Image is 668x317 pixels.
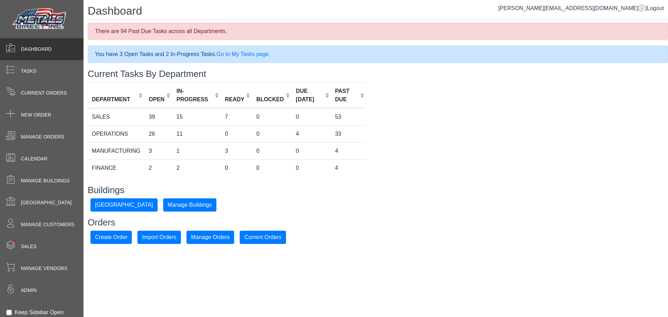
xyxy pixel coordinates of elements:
td: 0 [292,142,331,159]
h1: Dashboard [88,4,668,20]
td: 33 [331,125,366,142]
span: [GEOGRAPHIC_DATA] [21,199,72,206]
div: OPEN [149,95,165,104]
h3: Current Tasks By Department [88,69,668,79]
td: 11 [172,125,221,142]
td: 3 [221,142,252,159]
div: DUE [DATE] [296,87,323,104]
button: [GEOGRAPHIC_DATA] [90,198,158,212]
span: Calendar [21,155,47,163]
a: Import Orders [137,234,181,240]
td: 0 [292,108,331,126]
td: OPERATIONS [88,125,145,142]
h3: Buildings [88,185,668,196]
td: MANUFACTURING [88,142,145,159]
td: 2 [145,159,173,176]
td: 0 [252,142,292,159]
td: 4 [292,125,331,142]
td: 0 [221,159,252,176]
span: Admin [21,287,37,294]
label: Keep Sidebar Open [15,308,64,317]
button: Manage Orders [186,231,234,244]
span: Manage Buildings [21,177,70,184]
td: 4 [331,159,366,176]
a: Create Order [90,234,132,240]
span: Dashboard [21,46,52,53]
td: 0 [252,108,292,126]
img: Metals Direct Inc Logo [10,6,70,32]
span: Manage Orders [21,133,64,141]
div: You have 3 Open Tasks and 2 In-Progress Tasks. [88,46,668,63]
div: BLOCKED [256,95,284,104]
td: 7 [221,108,252,126]
div: PAST DUE [335,87,358,104]
td: 3 [145,142,173,159]
td: 15 [172,108,221,126]
button: Import Orders [137,231,181,244]
div: IN-PROGRESS [176,87,213,104]
a: [GEOGRAPHIC_DATA] [90,201,158,207]
span: New Order [21,111,51,119]
td: 0 [252,125,292,142]
td: 1 [172,142,221,159]
span: Manage Customers [21,221,74,228]
a: Current Orders [240,234,286,240]
td: 26 [145,125,173,142]
span: Tasks [21,68,37,75]
td: FINANCE [88,159,145,176]
div: There are 94 Past Due Tasks across all Departments. [88,23,668,40]
td: 2 [172,159,221,176]
td: 0 [252,159,292,176]
td: 4 [331,142,366,159]
span: • [7,229,24,252]
td: 39 [145,108,173,126]
button: Current Orders [240,231,286,244]
a: [PERSON_NAME][EMAIL_ADDRESS][DOMAIN_NAME] [498,5,645,11]
span: Manage Vendors [21,265,67,272]
span: Sales [21,243,37,250]
button: Manage Buildings [163,198,216,212]
div: READY [225,95,244,104]
td: 0 [221,125,252,142]
a: Manage Orders [186,234,234,240]
td: 0 [292,159,331,176]
span: Logout [647,5,664,11]
h3: Orders [88,217,668,228]
div: DEPARTMENT [92,95,137,104]
td: SALES [88,108,145,126]
a: Manage Buildings [163,201,216,207]
td: 53 [331,108,366,126]
a: Go to My Tasks page. [216,51,270,57]
button: Create Order [90,231,132,244]
div: | [498,4,664,13]
span: Current Orders [21,89,67,97]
